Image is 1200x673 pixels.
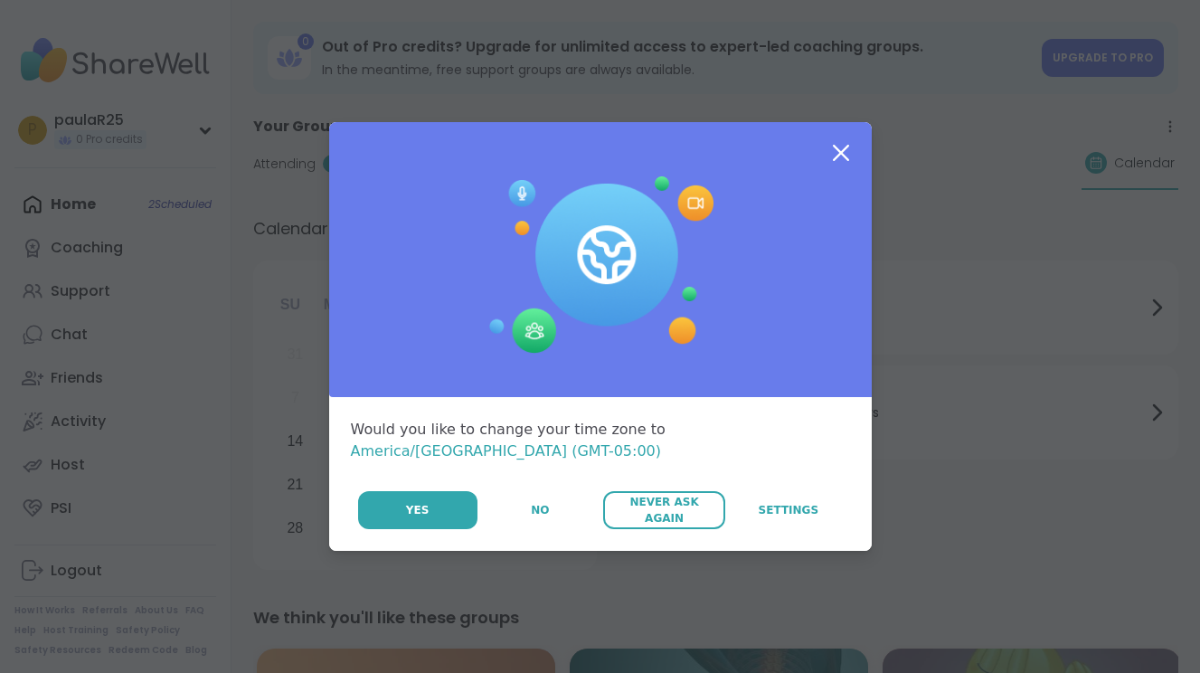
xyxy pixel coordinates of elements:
[351,442,662,460] span: America/[GEOGRAPHIC_DATA] (GMT-05:00)
[406,502,430,518] span: Yes
[531,502,549,518] span: No
[612,494,716,526] span: Never Ask Again
[603,491,725,529] button: Never Ask Again
[479,491,601,529] button: No
[358,491,477,529] button: Yes
[727,491,849,529] a: Settings
[487,176,713,354] img: Session Experience
[351,419,850,462] div: Would you like to change your time zone to
[759,502,819,518] span: Settings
